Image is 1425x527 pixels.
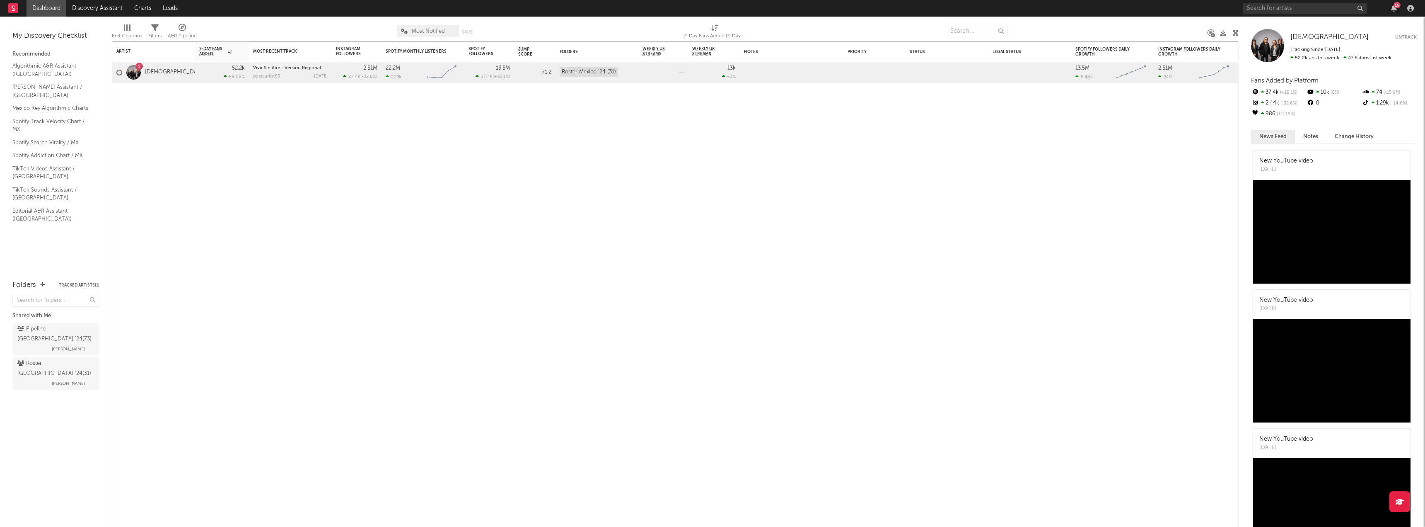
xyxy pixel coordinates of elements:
span: 0 % [1329,90,1339,95]
span: [DEMOGRAPHIC_DATA] [1290,34,1369,41]
div: ( ) [476,74,510,79]
div: Recommended [12,49,99,59]
span: 52.2k fans this week [1290,56,1339,61]
div: 2.51M [1158,66,1172,71]
a: Spotify Search Virality / MX [12,138,91,147]
button: News Feed [1251,130,1295,143]
button: 16 [1391,5,1397,12]
div: New YouTube video [1259,157,1313,165]
div: Folders [12,280,36,290]
div: Filters [148,21,162,45]
div: 249 [1158,74,1172,80]
input: Search for folders... [12,295,99,307]
span: -32.6 % [362,75,376,79]
a: Spotify Track Velocity Chart / MX [12,117,91,134]
div: [DATE] [1259,305,1313,313]
svg: Chart title [423,62,460,83]
div: Status [910,49,964,54]
span: 37.4k [481,75,493,79]
div: Legal Status [993,49,1046,54]
span: -14.6 % [1389,101,1407,106]
div: A&R Pipeline [168,31,197,41]
div: Edit Columns [112,31,142,41]
span: Fans Added by Platform [1251,78,1319,84]
div: Most Recent Track [253,49,315,54]
div: Priority [848,49,881,54]
div: 10k [1306,87,1361,98]
div: Roster Mexico '24 (31) [560,67,618,77]
span: 2.44k [348,75,360,79]
a: TikTok Videos Assistant / [GEOGRAPHIC_DATA] [12,164,91,181]
div: [DATE] [1259,444,1313,452]
span: -15.9 % [1382,90,1400,95]
a: Pipeline [GEOGRAPHIC_DATA] '24(73)[PERSON_NAME] [12,323,99,355]
span: [PERSON_NAME] [52,344,85,354]
div: Pipeline [GEOGRAPHIC_DATA] '24 ( 73 ) [17,324,92,344]
span: Tracking Since: [DATE] [1290,47,1340,52]
input: Search for artists [1243,3,1367,14]
div: 2.51M [363,66,377,71]
span: [PERSON_NAME] [52,379,85,389]
span: 7-Day Fans Added [199,46,226,56]
div: Instagram Followers [336,46,365,56]
div: ( ) [343,74,377,79]
input: Search... [946,25,1008,37]
a: Algorithmic A&R Assistant ([GEOGRAPHIC_DATA]) [12,61,91,78]
div: +3 % [722,74,736,79]
svg: Chart title [1196,62,1233,83]
div: Jump Score [518,47,539,57]
div: 13.5M [1075,66,1089,71]
div: Spotify Followers Daily Growth [1075,47,1138,57]
div: 13k [727,66,736,71]
div: 71.2 [518,68,551,78]
div: [DATE] [1259,165,1313,174]
div: 74 [1362,87,1417,98]
span: -32.6 % [1279,101,1297,106]
button: Change History [1326,130,1382,143]
a: Editorial A&R Assistant ([GEOGRAPHIC_DATA]) [12,206,91,223]
a: [PERSON_NAME] Assistant / [GEOGRAPHIC_DATA] [12,83,91,100]
button: Tracked Artists(1) [59,283,99,287]
div: Notes [744,49,827,54]
span: Weekly US Streams [642,46,671,56]
a: TikTok Sounds Assistant / [GEOGRAPHIC_DATA] [12,185,91,202]
div: Vivir Sin Aire - Versión Regional [253,66,328,70]
div: +9.08 % [224,74,245,79]
div: 13.5M [496,66,510,71]
span: Most Notified [412,29,445,34]
div: 7-Day Fans Added (7-Day Fans Added) [684,31,746,41]
div: [DATE] [314,74,328,79]
button: Untrack [1395,33,1417,41]
div: My Discovery Checklist [12,31,99,41]
div: Edit Columns [112,21,142,45]
div: 22.2M [386,66,400,71]
div: 52.2k [232,66,245,71]
svg: Chart title [1113,62,1150,83]
div: Instagram Followers Daily Growth [1158,47,1220,57]
a: Spotify Addiction Chart / MX [12,151,91,160]
a: Roster [GEOGRAPHIC_DATA] '24(31)[PERSON_NAME] [12,357,99,390]
span: 47.8k fans last week [1290,56,1391,61]
a: Vivir Sin Aire - Versión Regional [253,66,321,70]
div: Roster [GEOGRAPHIC_DATA] '24 ( 31 ) [17,359,92,379]
span: +2.49 % [1275,112,1295,117]
a: [DEMOGRAPHIC_DATA] [145,69,205,76]
div: popularity: 53 [253,74,280,79]
div: New YouTube video [1259,435,1313,444]
div: 202k [386,74,401,80]
div: 2.44k [1251,98,1306,109]
div: 986 [1251,109,1306,119]
span: +18.1 % [494,75,509,79]
span: +18.1 % [1279,90,1297,95]
div: New YouTube video [1259,296,1313,305]
div: 16 [1394,2,1401,8]
div: Spotify Monthly Listeners [386,49,448,54]
a: Mexico Key Algorithmic Charts [12,104,91,113]
div: 7-Day Fans Added (7-Day Fans Added) [684,21,746,45]
div: Spotify Followers [469,46,498,56]
button: Save [462,30,473,34]
div: 0 [1306,98,1361,109]
div: A&R Pipeline [168,21,197,45]
div: 1.29k [1362,98,1417,109]
div: 37.4k [1251,87,1306,98]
